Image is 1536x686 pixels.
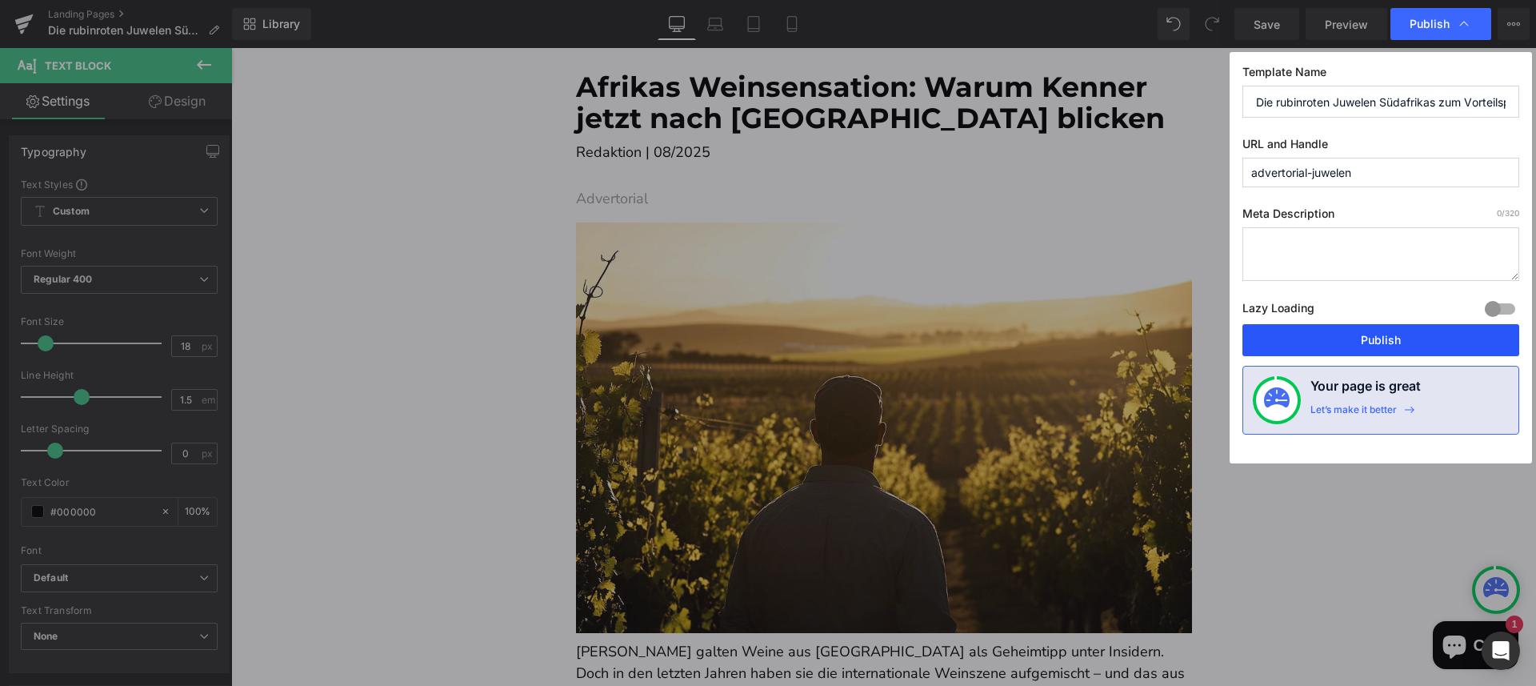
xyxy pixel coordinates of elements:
[1242,207,1519,227] label: Meta Description
[345,139,961,162] p: Advertorial
[1242,298,1314,324] label: Lazy Loading
[1264,387,1290,413] img: onboarding-status.svg
[345,94,961,115] p: Redaktion | 08/2025
[1497,208,1519,218] span: /320
[1310,376,1421,403] h4: Your page is great
[1310,403,1397,424] div: Let’s make it better
[1242,65,1519,86] label: Template Name
[1497,208,1502,218] span: 0
[1242,137,1519,158] label: URL and Handle
[1242,324,1519,356] button: Publish
[1482,632,1520,670] div: Open Intercom Messenger
[1410,17,1450,31] span: Publish
[1197,573,1292,625] inbox-online-store-chat: Onlineshop-Chat von Shopify
[345,24,961,86] h1: Afrikas Weinsensation: Warum Kenner jetzt nach [GEOGRAPHIC_DATA] blicken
